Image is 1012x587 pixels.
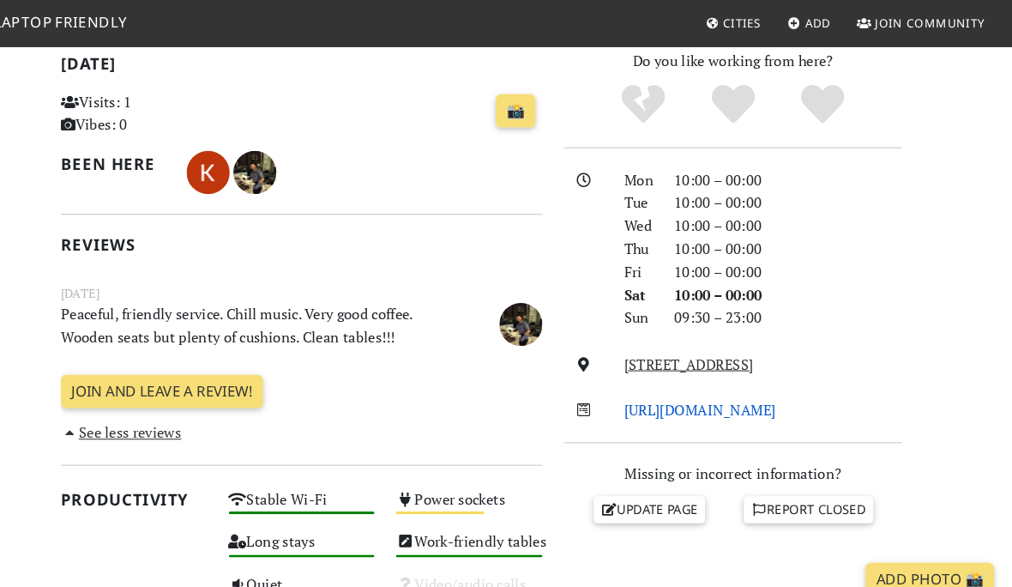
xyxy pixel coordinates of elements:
[617,79,703,122] div: No
[414,546,575,587] div: Video/audio calls
[585,48,907,70] p: Do you like working from here?
[105,51,564,76] h2: [DATE]
[40,12,96,31] span: Laptop
[857,7,993,38] a: Join Community
[632,161,680,184] div: Mon
[789,79,875,122] div: Definitely!
[105,358,298,390] a: Join and leave a review!
[679,205,918,227] div: 10:00 – 00:00
[703,79,789,122] div: Yes
[255,546,415,587] div: Quiet
[791,7,846,38] a: Add
[679,249,918,271] div: 10:00 – 00:00
[269,154,310,172] span: Nigel Earnshaw
[255,464,415,505] div: Stable Wi-Fi
[520,90,557,123] a: 📸
[523,289,564,330] img: 2376-nigel.jpg
[523,299,564,318] span: Nigel Earnshaw
[105,403,220,422] a: See less reviews
[632,271,680,293] div: Sat
[225,144,266,185] img: 5014-katarzyna.jpg
[613,474,720,499] a: Update page
[414,505,575,546] div: Work-friendly tables
[94,289,495,333] p: Peaceful, friendly service. Chill music. Very good coffee. Wooden seats but plenty of cushions. C...
[737,15,773,30] span: Cities
[679,271,918,293] div: 10:00 – 00:00
[632,227,680,250] div: Thu
[632,183,680,205] div: Tue
[815,15,840,30] span: Add
[632,205,680,227] div: Wed
[105,468,244,486] h2: Productivity
[14,8,168,38] a: LaptopFriendly LaptopFriendly
[881,15,986,30] span: Join Community
[94,270,575,289] small: [DATE]
[632,293,680,315] div: Sun
[632,249,680,271] div: Fri
[105,87,244,130] p: Visits: 1 Vibes: 0
[255,505,415,546] div: Long stays
[679,183,918,205] div: 10:00 – 00:00
[414,464,575,505] div: Power sockets
[585,442,907,464] p: Missing or incorrect information?
[679,293,918,315] div: 09:30 – 23:00
[105,225,564,243] h2: Reviews
[679,227,918,250] div: 10:00 – 00:00
[679,161,918,184] div: 10:00 – 00:00
[713,7,780,38] a: Cities
[225,154,269,172] span: Katarzyna Flądro
[642,382,787,401] a: [URL][DOMAIN_NAME]
[99,12,167,31] span: Friendly
[269,144,310,185] img: 2376-nigel.jpg
[105,148,204,166] h2: Been here
[642,338,766,357] a: [STREET_ADDRESS]
[14,11,34,32] img: LaptopFriendly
